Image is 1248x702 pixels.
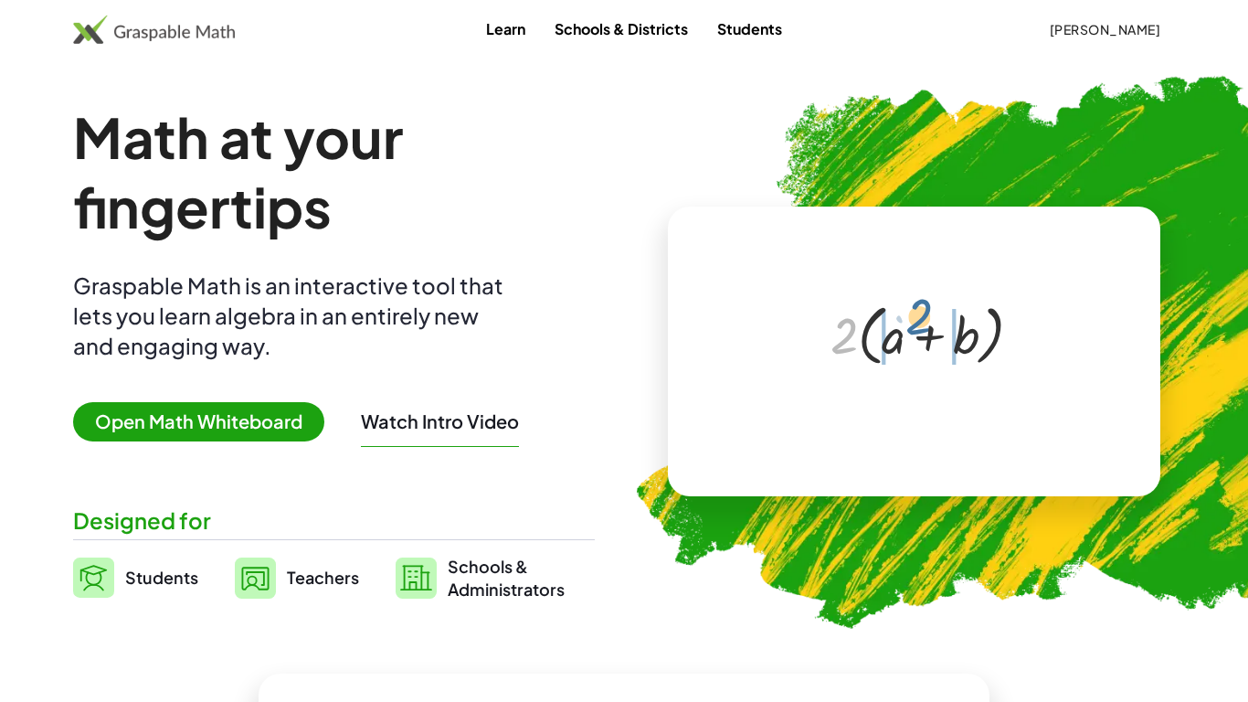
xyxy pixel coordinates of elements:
[287,567,359,588] span: Teachers
[73,271,512,361] div: Graspable Math is an interactive tool that lets you learn algebra in an entirely new and engaging...
[73,505,595,536] div: Designed for
[73,102,595,241] h1: Math at your fingertips
[73,558,114,598] img: svg%3e
[471,12,540,46] a: Learn
[540,12,703,46] a: Schools & Districts
[125,567,198,588] span: Students
[235,558,276,599] img: svg%3e
[73,402,324,441] span: Open Math Whiteboard
[361,409,519,433] button: Watch Intro Video
[396,555,565,601] a: Schools &Administrators
[1049,21,1160,37] span: [PERSON_NAME]
[703,12,797,46] a: Students
[1034,13,1175,46] button: [PERSON_NAME]
[235,555,359,601] a: Teachers
[73,413,339,432] a: Open Math Whiteboard
[448,555,565,601] span: Schools & Administrators
[396,558,437,599] img: svg%3e
[73,555,198,601] a: Students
